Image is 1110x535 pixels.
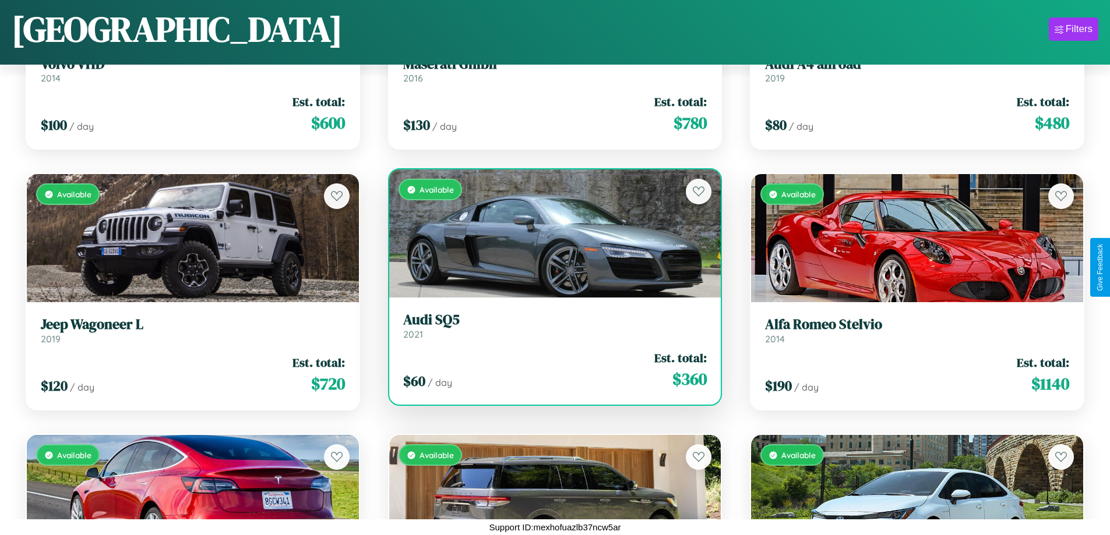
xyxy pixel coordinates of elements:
span: Est. total: [654,349,707,366]
span: Est. total: [1017,354,1069,371]
a: Maserati Ghibli2016 [403,56,707,84]
span: $ 80 [765,115,787,134]
span: $ 120 [41,376,68,395]
span: $ 100 [41,115,67,134]
h1: [GEOGRAPHIC_DATA] [12,5,343,53]
div: Give Feedback [1096,244,1104,291]
button: Filters [1049,17,1098,41]
span: Est. total: [293,93,345,110]
span: Available [781,450,816,460]
p: Support ID: mexhofuazlb37ncw5ar [489,519,621,535]
span: Est. total: [1017,93,1069,110]
span: $ 360 [672,367,707,391]
span: / day [69,121,94,132]
span: $ 1140 [1031,372,1069,395]
span: 2019 [765,72,785,84]
span: $ 600 [311,111,345,134]
div: Filters [1066,23,1093,35]
span: / day [432,121,457,132]
span: $ 480 [1035,111,1069,134]
span: / day [789,121,813,132]
span: Available [781,189,816,199]
a: Alfa Romeo Stelvio2014 [765,316,1069,345]
span: / day [428,377,452,388]
span: Est. total: [654,93,707,110]
span: 2019 [41,333,61,345]
span: 2016 [403,72,423,84]
span: $ 780 [674,111,707,134]
span: Est. total: [293,354,345,371]
h3: Audi SQ5 [403,311,707,328]
h3: Jeep Wagoneer L [41,316,345,333]
span: Available [57,189,91,199]
span: Available [420,185,454,194]
span: 2014 [41,72,61,84]
span: $ 60 [403,371,425,391]
a: Volvo VHD2014 [41,56,345,84]
span: $ 720 [311,372,345,395]
span: / day [70,381,94,393]
a: Audi SQ52021 [403,311,707,340]
span: 2014 [765,333,785,345]
a: Jeep Wagoneer L2019 [41,316,345,345]
span: 2021 [403,328,423,340]
span: $ 190 [765,376,792,395]
a: Audi A4 allroad2019 [765,56,1069,84]
span: / day [794,381,819,393]
span: Available [420,450,454,460]
span: Available [57,450,91,460]
h3: Alfa Romeo Stelvio [765,316,1069,333]
span: $ 130 [403,115,430,134]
